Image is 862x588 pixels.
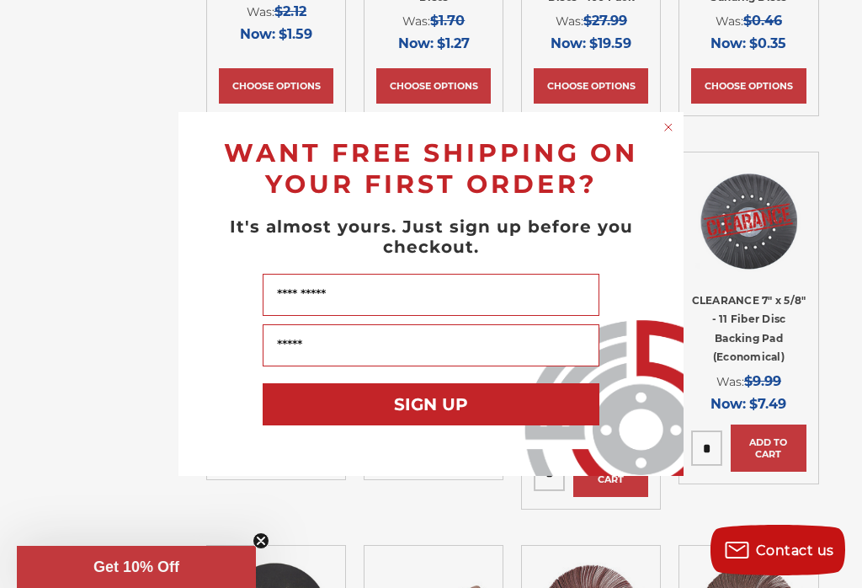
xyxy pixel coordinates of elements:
span: WANT FREE SHIPPING ON YOUR FIRST ORDER? [224,137,638,200]
button: SIGN UP [263,383,599,425]
button: Contact us [710,525,845,575]
span: It's almost yours. Just sign up before you checkout. [230,216,633,257]
span: Contact us [756,543,834,559]
button: Close dialog [660,119,677,136]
